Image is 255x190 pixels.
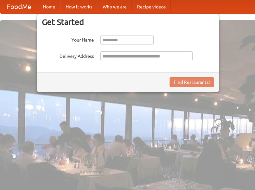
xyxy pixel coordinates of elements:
[38,0,60,13] a: Home
[132,0,171,13] a: Recipe videos
[42,51,94,59] label: Delivery Address
[0,0,38,13] a: FoodMe
[42,17,214,27] h3: Get Started
[42,35,94,43] label: Your Name
[170,77,214,87] button: Find Restaurants!
[60,0,97,13] a: How it works
[97,0,132,13] a: Who we are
